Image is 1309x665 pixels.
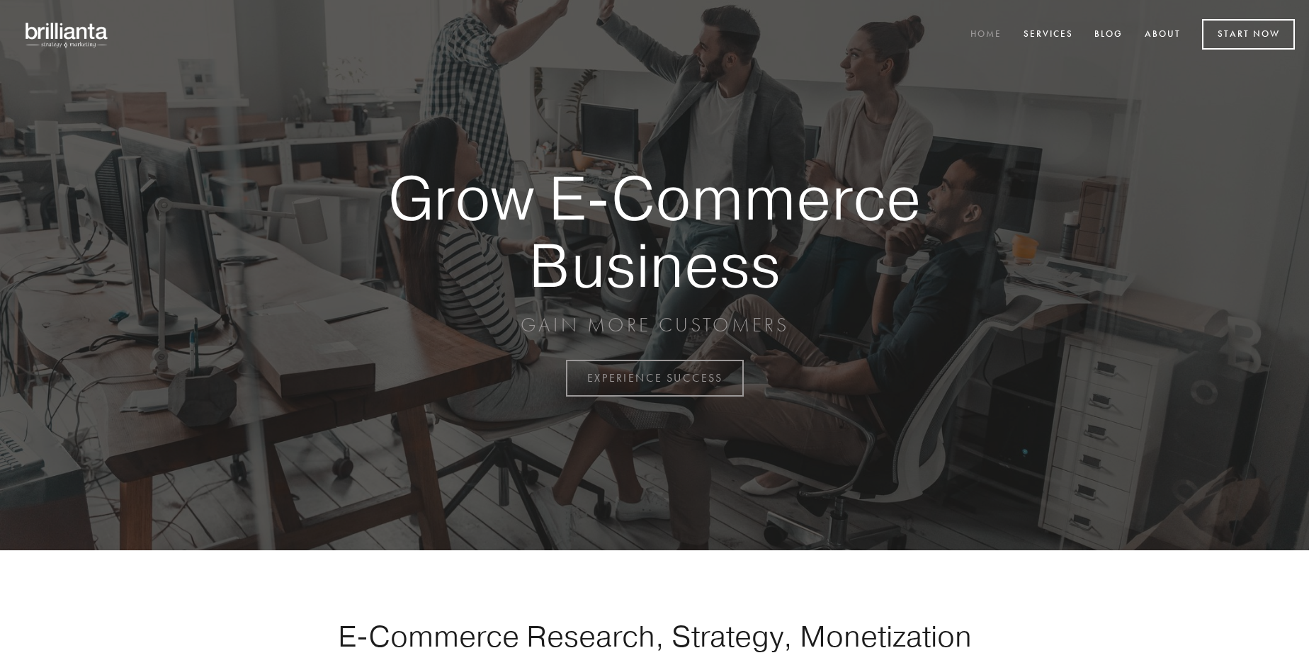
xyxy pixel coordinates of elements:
a: About [1135,23,1190,47]
a: EXPERIENCE SUCCESS [566,360,744,397]
a: Start Now [1202,19,1295,50]
a: Blog [1085,23,1132,47]
h1: E-Commerce Research, Strategy, Monetization [293,618,1016,654]
a: Services [1014,23,1082,47]
img: brillianta - research, strategy, marketing [14,14,120,55]
strong: Grow E-Commerce Business [339,164,970,298]
p: GAIN MORE CUSTOMERS [339,312,970,338]
a: Home [961,23,1011,47]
